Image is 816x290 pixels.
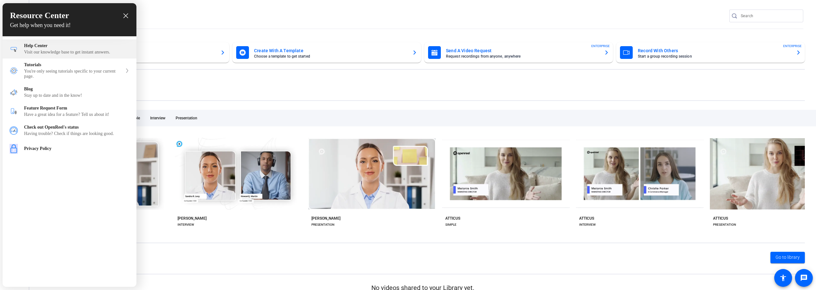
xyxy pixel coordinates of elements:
h3: Resource Center [10,11,129,20]
img: module icon [10,144,18,154]
div: Blog [24,87,129,92]
div: entering resource center home [3,36,136,158]
h4: Get help when you need it! [10,22,129,29]
div: Tutorials [3,59,136,83]
div: Privacy Policy [3,140,136,158]
div: Tutorials [24,62,122,67]
div: Feature Request Form [24,106,129,111]
div: Stay up to date and in the know! [24,93,129,98]
div: Check out OpenReel's status [3,121,136,140]
div: You're only seeing tutorials specific to your current page. [24,69,122,79]
div: Visit our knowledge base to get instant answers. [24,50,129,55]
svg: expand [125,68,129,73]
div: Have a great idea for a feature? Tell us about it! [24,112,129,117]
div: Help Center [24,43,129,48]
img: module icon [10,67,18,75]
img: module icon [10,88,18,96]
div: Resource center home modules [3,36,136,158]
div: Feature Request Form [3,102,136,121]
img: module icon [10,45,18,53]
div: close resource center [123,13,129,19]
div: Blog [3,83,136,102]
div: Privacy Policy [24,146,129,151]
img: module icon [10,107,18,116]
div: Having trouble? Check if things are looking good. [24,131,129,136]
div: Help Center [3,39,136,59]
img: module icon [10,126,18,135]
div: Check out OpenReel's status [24,125,129,130]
